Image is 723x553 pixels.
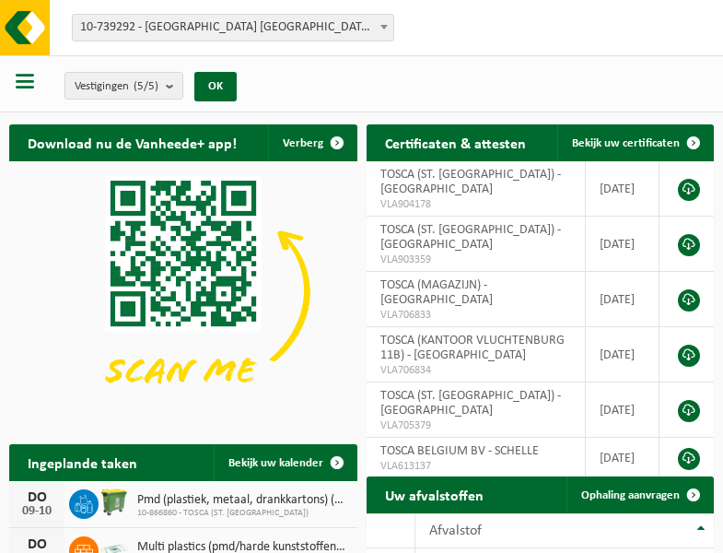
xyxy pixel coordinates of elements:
div: 09-10 [18,505,55,518]
span: Vestigingen [75,73,158,100]
span: Verberg [283,137,323,149]
span: TOSCA BELGIUM BV - SCHELLE [380,444,539,458]
span: TOSCA (MAGAZIJN) - [GEOGRAPHIC_DATA] [380,278,493,307]
button: OK [194,72,237,101]
span: 10-739292 - TOSCA BELGIUM BV - SCHELLE [73,15,393,41]
span: 10-866860 - TOSCA (ST. [GEOGRAPHIC_DATA]) [137,508,348,519]
span: TOSCA (KANTOOR VLUCHTENBURG 11B) - [GEOGRAPHIC_DATA] [380,334,565,362]
span: Bekijk uw kalender [228,457,323,469]
a: Bekijk uw kalender [214,444,356,481]
div: DO [18,490,55,505]
h2: Certificaten & attesten [367,124,544,160]
a: Ophaling aanvragen [566,477,712,513]
span: VLA903359 [380,253,572,267]
span: VLA613137 [380,459,572,474]
h2: Ingeplande taken [9,444,156,480]
div: DO [18,537,55,552]
a: Bekijk uw certificaten [557,124,712,161]
span: VLA904178 [380,197,572,212]
span: Afvalstof [429,524,482,538]
img: WB-0770-HPE-GN-50 [99,487,130,518]
span: 10-739292 - TOSCA BELGIUM BV - SCHELLE [72,14,394,41]
span: TOSCA (ST. [GEOGRAPHIC_DATA]) - [GEOGRAPHIC_DATA] [380,223,561,252]
span: VLA705379 [380,418,572,433]
count: (5/5) [134,80,158,92]
h2: Download nu de Vanheede+ app! [9,124,255,160]
button: Verberg [268,124,356,161]
td: [DATE] [586,217,659,272]
span: Ophaling aanvragen [581,489,680,501]
td: [DATE] [586,272,659,327]
img: Download de VHEPlus App [9,161,357,422]
span: VLA706834 [380,363,572,378]
span: TOSCA (ST. [GEOGRAPHIC_DATA]) - [GEOGRAPHIC_DATA] [380,389,561,418]
span: Bekijk uw certificaten [572,137,680,149]
td: [DATE] [586,161,659,217]
td: [DATE] [586,438,659,478]
button: Vestigingen(5/5) [64,72,183,100]
span: VLA706833 [380,308,572,323]
span: Pmd (plastiek, metaal, drankkartons) (bedrijven) [137,493,348,508]
td: [DATE] [586,382,659,438]
h2: Uw afvalstoffen [367,477,502,512]
td: [DATE] [586,327,659,382]
span: TOSCA (ST. [GEOGRAPHIC_DATA]) - [GEOGRAPHIC_DATA] [380,168,561,196]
